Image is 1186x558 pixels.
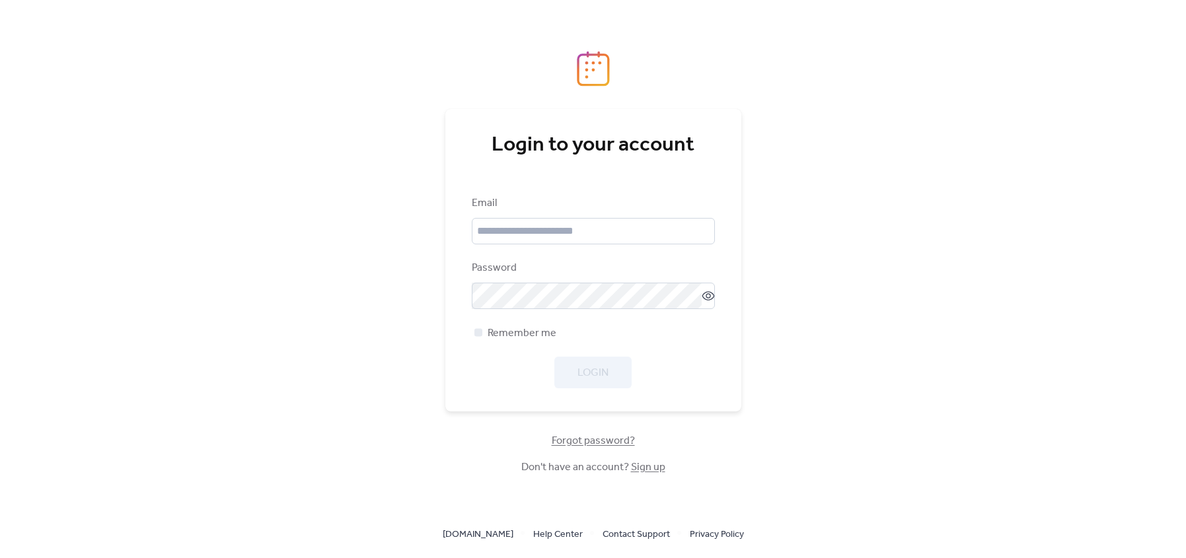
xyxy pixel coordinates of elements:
span: Forgot password? [552,433,635,449]
a: Help Center [533,526,583,542]
span: Privacy Policy [690,527,744,543]
div: Email [472,195,712,211]
a: Contact Support [603,526,670,542]
a: [DOMAIN_NAME] [443,526,513,542]
span: Help Center [533,527,583,543]
div: Login to your account [472,132,715,158]
div: Password [472,260,712,276]
span: Remember me [488,326,556,341]
span: Don't have an account? [521,460,665,475]
a: Forgot password? [552,437,635,444]
a: Privacy Policy [690,526,744,542]
span: [DOMAIN_NAME] [443,527,513,543]
a: Sign up [631,457,665,477]
img: logo [577,51,610,87]
span: Contact Support [603,527,670,543]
